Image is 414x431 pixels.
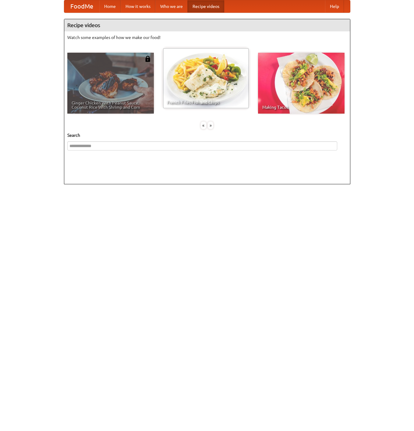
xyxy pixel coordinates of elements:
[208,122,213,129] div: »
[325,0,344,12] a: Help
[167,100,245,104] span: French Fries Fish and Chips
[67,132,347,138] h5: Search
[262,105,340,109] span: Making Tacos
[163,48,249,109] a: French Fries Fish and Chips
[155,0,188,12] a: Who we are
[121,0,155,12] a: How it works
[201,122,206,129] div: «
[64,19,350,31] h4: Recipe videos
[258,53,345,114] a: Making Tacos
[67,34,347,41] p: Watch some examples of how we make our food!
[145,56,151,62] img: 483408.png
[188,0,224,12] a: Recipe videos
[64,0,99,12] a: FoodMe
[99,0,121,12] a: Home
